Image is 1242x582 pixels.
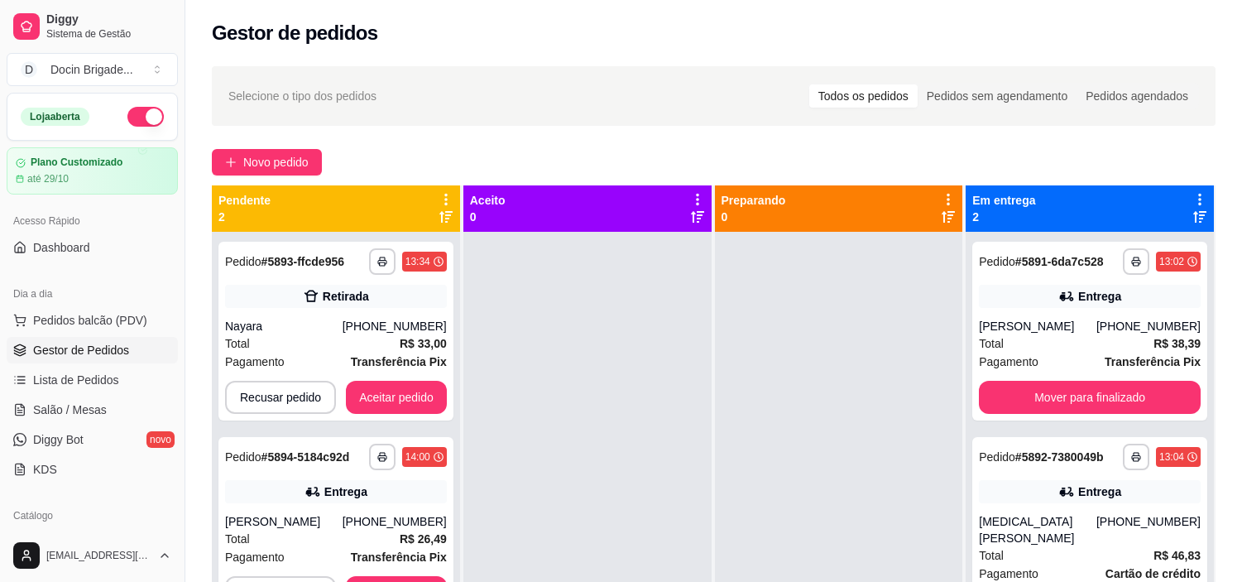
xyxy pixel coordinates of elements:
strong: Transferência Pix [1105,355,1201,368]
div: 14:00 [405,450,430,464]
strong: R$ 38,39 [1153,337,1201,350]
a: Dashboard [7,234,178,261]
div: 13:02 [1159,255,1184,268]
p: Aceito [470,192,506,209]
p: Preparando [722,192,786,209]
button: Recusar pedido [225,381,336,414]
span: Novo pedido [243,153,309,171]
span: Pagamento [225,548,285,566]
span: Total [979,334,1004,353]
div: Pedidos sem agendamento [918,84,1077,108]
button: [EMAIL_ADDRESS][DOMAIN_NAME] [7,536,178,575]
span: Salão / Mesas [33,402,107,418]
strong: Cartão de crédito [1105,567,1201,580]
span: Pedido [979,255,1015,268]
div: Todos os pedidos [809,84,918,108]
button: Select a team [7,53,178,86]
strong: # 5893-ffcde956 [261,255,344,268]
a: KDS [7,456,178,483]
div: Nayara [225,318,343,334]
div: Retirada [323,288,369,305]
div: Entrega [1078,288,1121,305]
button: Pedidos balcão (PDV) [7,307,178,334]
div: Catálogo [7,503,178,529]
span: Gestor de Pedidos [33,342,129,358]
span: [EMAIL_ADDRESS][DOMAIN_NAME] [46,549,151,562]
span: Total [225,530,250,548]
strong: R$ 46,83 [1153,549,1201,562]
a: Diggy Botnovo [7,426,178,453]
button: Alterar Status [127,107,164,127]
div: [PERSON_NAME] [225,513,343,530]
button: Mover para finalizado [979,381,1201,414]
span: Pedido [225,255,261,268]
span: plus [225,156,237,168]
div: [PERSON_NAME] [979,318,1096,334]
p: Em entrega [972,192,1035,209]
span: Total [225,334,250,353]
span: Selecione o tipo dos pedidos [228,87,376,105]
div: Docin Brigade ... [50,61,133,78]
span: Total [979,546,1004,565]
strong: R$ 33,00 [400,337,447,350]
span: Pedido [225,450,261,464]
div: Dia a dia [7,281,178,307]
strong: # 5894-5184c92d [261,450,350,464]
div: [PHONE_NUMBER] [1096,318,1201,334]
strong: Transferência Pix [351,355,447,368]
div: [PHONE_NUMBER] [1096,513,1201,546]
strong: Transferência Pix [351,551,447,564]
article: Plano Customizado [31,156,122,169]
p: 0 [470,209,506,225]
article: até 29/10 [27,172,69,185]
span: Pedido [979,450,1015,464]
p: Pendente [218,192,271,209]
strong: R$ 26,49 [400,532,447,546]
a: Salão / Mesas [7,397,178,423]
a: Lista de Pedidos [7,367,178,393]
button: Aceitar pedido [346,381,447,414]
div: Entrega [1078,483,1121,500]
h2: Gestor de pedidos [212,20,378,46]
a: Plano Customizadoaté 29/10 [7,147,178,195]
span: Diggy [46,12,171,27]
button: Novo pedido [212,149,322,176]
div: [PHONE_NUMBER] [343,513,447,530]
div: 13:04 [1159,450,1184,464]
span: Sistema de Gestão [46,27,171,41]
div: Acesso Rápido [7,208,178,234]
div: [PHONE_NUMBER] [343,318,447,334]
span: Pedidos balcão (PDV) [33,312,147,329]
strong: # 5891-6da7c528 [1015,255,1104,268]
span: D [21,61,37,78]
p: 2 [218,209,271,225]
span: Dashboard [33,239,90,256]
a: DiggySistema de Gestão [7,7,178,46]
span: KDS [33,461,57,478]
strong: # 5892-7380049b [1015,450,1104,464]
span: Pagamento [979,353,1038,371]
div: Entrega [324,483,367,500]
span: Lista de Pedidos [33,372,119,388]
div: [MEDICAL_DATA][PERSON_NAME] [979,513,1096,546]
div: Loja aberta [21,108,89,126]
p: 2 [972,209,1035,225]
span: Pagamento [225,353,285,371]
span: Diggy Bot [33,431,84,448]
div: 13:34 [405,255,430,268]
p: 0 [722,209,786,225]
a: Gestor de Pedidos [7,337,178,363]
div: Pedidos agendados [1077,84,1197,108]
